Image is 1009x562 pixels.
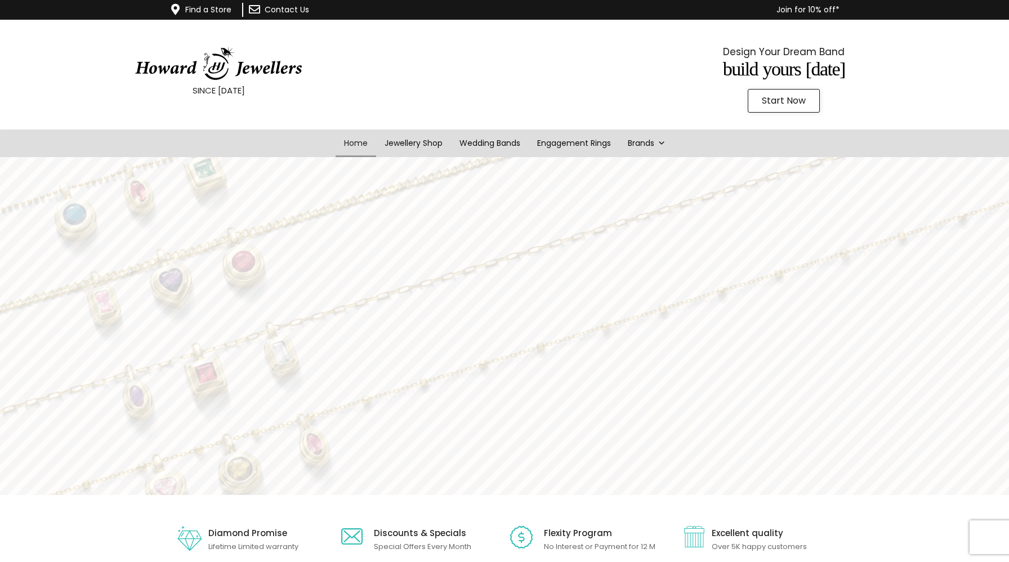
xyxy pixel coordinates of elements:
[208,541,298,554] p: Lifetime Limited warranty
[376,3,840,17] p: Join for 10% off*
[748,89,820,113] a: Start Now
[723,59,845,79] span: Build Yours [DATE]
[619,130,674,157] a: Brands
[529,130,619,157] a: Engagement Rings
[376,130,451,157] a: Jewellery Shop
[593,43,975,60] p: Design Your Dream Band
[712,541,807,554] p: Over 5K happy customers
[712,527,783,539] span: Excellent quality
[374,541,471,554] p: Special Offers Every Month
[544,527,612,539] a: Flexity Program
[374,527,466,539] span: Discounts & Specials
[336,130,376,157] a: Home
[762,96,806,105] span: Start Now
[134,47,303,81] img: HowardJewellersLogo-04
[265,4,309,15] a: Contact Us
[451,130,529,157] a: Wedding Bands
[185,4,231,15] a: Find a Store
[208,527,287,539] a: Diamond Promise
[544,541,655,554] p: No Interest or Payment for 12 M
[28,83,409,98] p: SINCE [DATE]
